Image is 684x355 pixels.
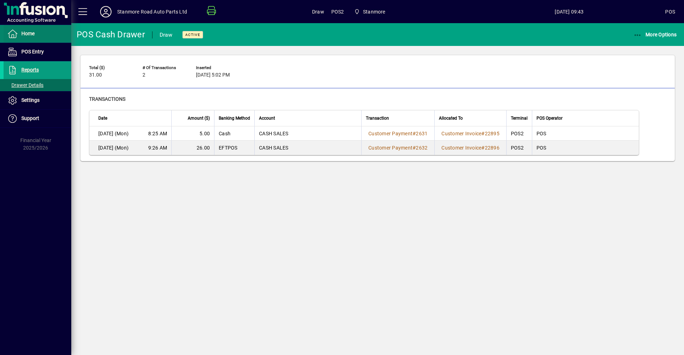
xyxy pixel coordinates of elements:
span: Amount ($) [188,114,210,122]
span: [DATE] 5:02 PM [196,72,230,78]
span: 2631 [416,131,427,136]
span: 31.00 [89,72,102,78]
span: # of Transactions [142,66,185,70]
span: # [481,145,484,151]
a: Customer Payment#2632 [366,144,430,152]
td: 5.00 [171,126,214,141]
span: Banking Method [219,114,250,122]
span: Account [259,114,275,122]
a: Drawer Details [4,79,71,91]
span: Stanmore [363,6,385,17]
button: More Options [632,28,679,41]
a: Settings [4,92,71,109]
a: Customer Invoice#22896 [439,144,502,152]
span: 2632 [416,145,427,151]
a: Support [4,110,71,127]
span: Reports [21,67,39,73]
span: Customer Payment [368,145,413,151]
td: POS [532,126,639,141]
span: Inserted [196,66,239,70]
span: # [413,131,416,136]
span: Terminal [511,114,528,122]
span: Total ($) [89,66,132,70]
span: Settings [21,97,40,103]
td: POS2 [506,141,532,155]
div: POS Cash Drawer [77,29,145,40]
span: Allocated To [439,114,463,122]
span: Transactions [89,96,125,102]
span: POS2 [331,6,344,17]
td: CASH SALES [254,141,361,155]
span: 22896 [485,145,499,151]
span: # [413,145,416,151]
span: Customer Invoice [441,145,481,151]
td: POS2 [506,126,532,141]
span: Date [98,114,107,122]
a: Customer Payment#2631 [366,130,430,137]
span: Home [21,31,35,36]
a: Home [4,25,71,43]
span: Stanmore [351,5,388,18]
div: POS [665,6,675,17]
span: [DATE] (Mon) [98,144,129,151]
td: Cash [214,126,254,141]
td: 26.00 [171,141,214,155]
a: POS Entry [4,43,71,61]
span: Customer Payment [368,131,413,136]
span: POS Operator [537,114,563,122]
span: 22895 [485,131,499,136]
span: 9:26 AM [148,144,167,151]
span: # [481,131,484,136]
span: POS Entry [21,49,44,54]
span: Active [185,32,200,37]
span: [DATE] 09:43 [473,6,665,17]
span: [DATE] (Mon) [98,130,129,137]
span: 2 [142,72,145,78]
span: More Options [633,32,677,37]
button: Profile [94,5,117,18]
a: Customer Invoice#22895 [439,130,502,137]
td: CASH SALES [254,126,361,141]
div: Stanmore Road Auto Parts Ltd [117,6,187,17]
span: Draw [312,6,324,17]
span: 8:25 AM [148,130,167,137]
span: Customer Invoice [441,131,481,136]
td: POS [532,141,639,155]
td: EFTPOS [214,141,254,155]
span: Transaction [366,114,389,122]
span: Support [21,115,39,121]
span: Drawer Details [7,82,43,88]
div: Draw [160,29,172,41]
